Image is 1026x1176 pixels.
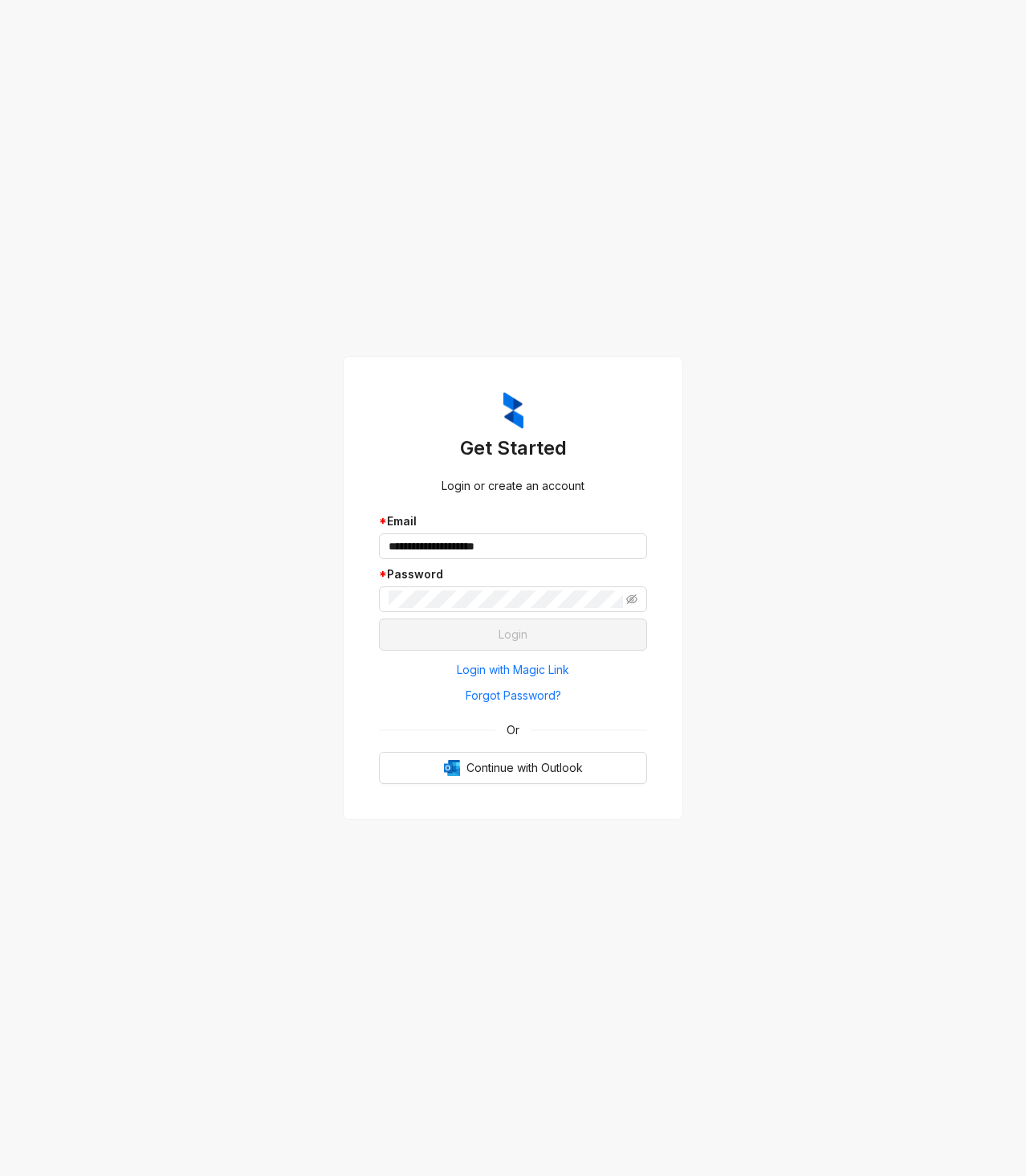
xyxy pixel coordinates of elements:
[379,619,647,651] button: Login
[626,594,637,605] span: eye-invisible
[503,392,523,429] img: ZumaIcon
[379,752,647,784] button: OutlookContinue with Outlook
[457,661,569,679] span: Login with Magic Link
[495,721,531,739] span: Or
[466,759,583,777] span: Continue with Outlook
[466,687,561,704] span: Forgot Password?
[379,566,647,583] div: Password
[379,512,647,530] div: Email
[379,683,647,708] button: Forgot Password?
[379,657,647,683] button: Login with Magic Link
[379,477,647,495] div: Login or create an account
[379,435,647,461] h3: Get Started
[444,760,460,776] img: Outlook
